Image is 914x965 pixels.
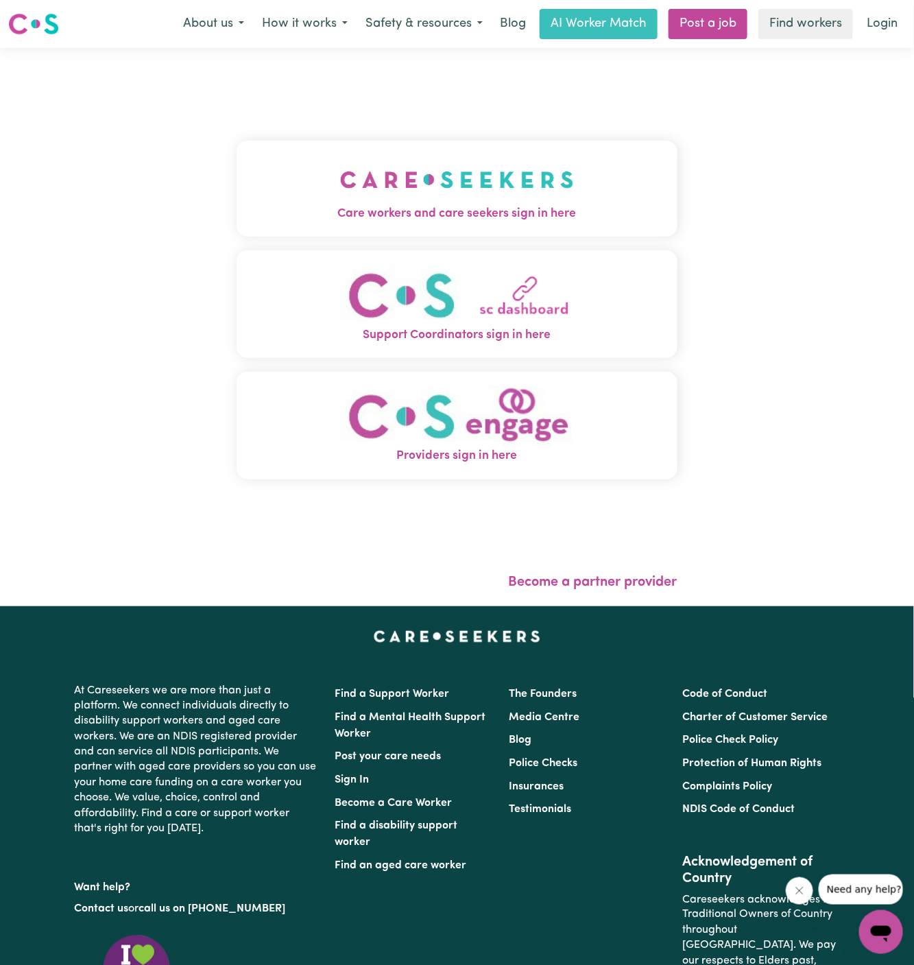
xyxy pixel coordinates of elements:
[786,877,813,905] iframe: Close message
[492,9,534,39] a: Blog
[669,9,747,39] a: Post a job
[139,903,286,914] a: call us on [PHONE_NUMBER]
[540,9,658,39] a: AI Worker Match
[335,751,442,762] a: Post your care needs
[509,804,571,815] a: Testimonials
[819,874,903,905] iframe: Message from company
[335,820,458,848] a: Find a disability support worker
[374,631,540,642] a: Careseekers home page
[859,910,903,954] iframe: Button to launch messaging window
[509,758,577,769] a: Police Checks
[253,10,357,38] button: How it works
[858,9,906,39] a: Login
[237,250,677,358] button: Support Coordinators sign in here
[75,874,319,895] p: Want help?
[8,12,59,36] img: Careseekers logo
[682,854,839,887] h2: Acknowledgement of Country
[8,8,59,40] a: Careseekers logo
[682,781,772,792] a: Complaints Policy
[335,774,370,785] a: Sign In
[75,678,319,842] p: At Careseekers we are more than just a platform. We connect individuals directly to disability su...
[682,689,767,700] a: Code of Conduct
[237,326,677,344] span: Support Coordinators sign in here
[682,735,778,746] a: Police Check Policy
[335,860,467,871] a: Find an aged care worker
[75,903,129,914] a: Contact us
[357,10,492,38] button: Safety & resources
[237,447,677,465] span: Providers sign in here
[509,735,531,746] a: Blog
[758,9,853,39] a: Find workers
[174,10,253,38] button: About us
[75,896,319,922] p: or
[509,689,577,700] a: The Founders
[682,804,795,815] a: NDIS Code of Conduct
[682,758,821,769] a: Protection of Human Rights
[509,575,677,589] a: Become a partner provider
[509,712,579,723] a: Media Centre
[237,372,677,479] button: Providers sign in here
[335,712,486,739] a: Find a Mental Health Support Worker
[335,798,453,809] a: Become a Care Worker
[237,205,677,223] span: Care workers and care seekers sign in here
[335,689,450,700] a: Find a Support Worker
[237,141,677,237] button: Care workers and care seekers sign in here
[682,712,828,723] a: Charter of Customer Service
[509,781,564,792] a: Insurances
